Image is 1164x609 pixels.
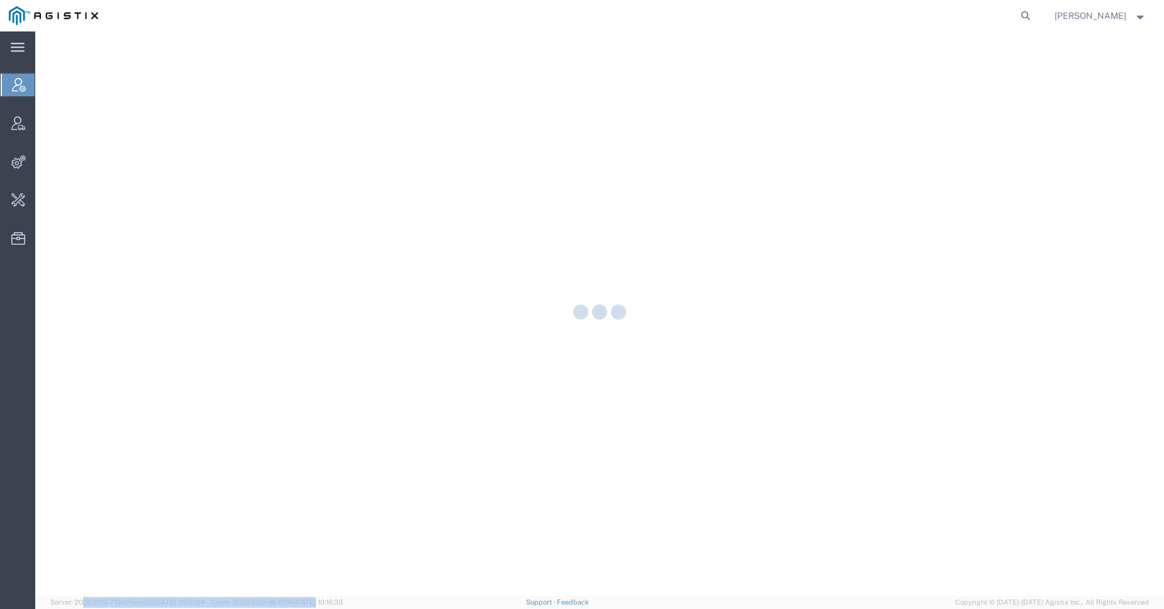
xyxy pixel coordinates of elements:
[50,598,205,606] span: Server: 2025.20.0-710e05ee653
[154,598,205,606] span: [DATE] 09:51:04
[1055,9,1126,23] span: Yaroslav Kernytskyi
[294,598,343,606] span: [DATE] 10:16:38
[211,598,343,606] span: Client: 2025.20.0-8b113f4
[526,598,557,606] a: Support
[9,6,98,25] img: logo
[1054,8,1147,23] button: [PERSON_NAME]
[557,598,589,606] a: Feedback
[955,597,1149,608] span: Copyright © [DATE]-[DATE] Agistix Inc., All Rights Reserved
